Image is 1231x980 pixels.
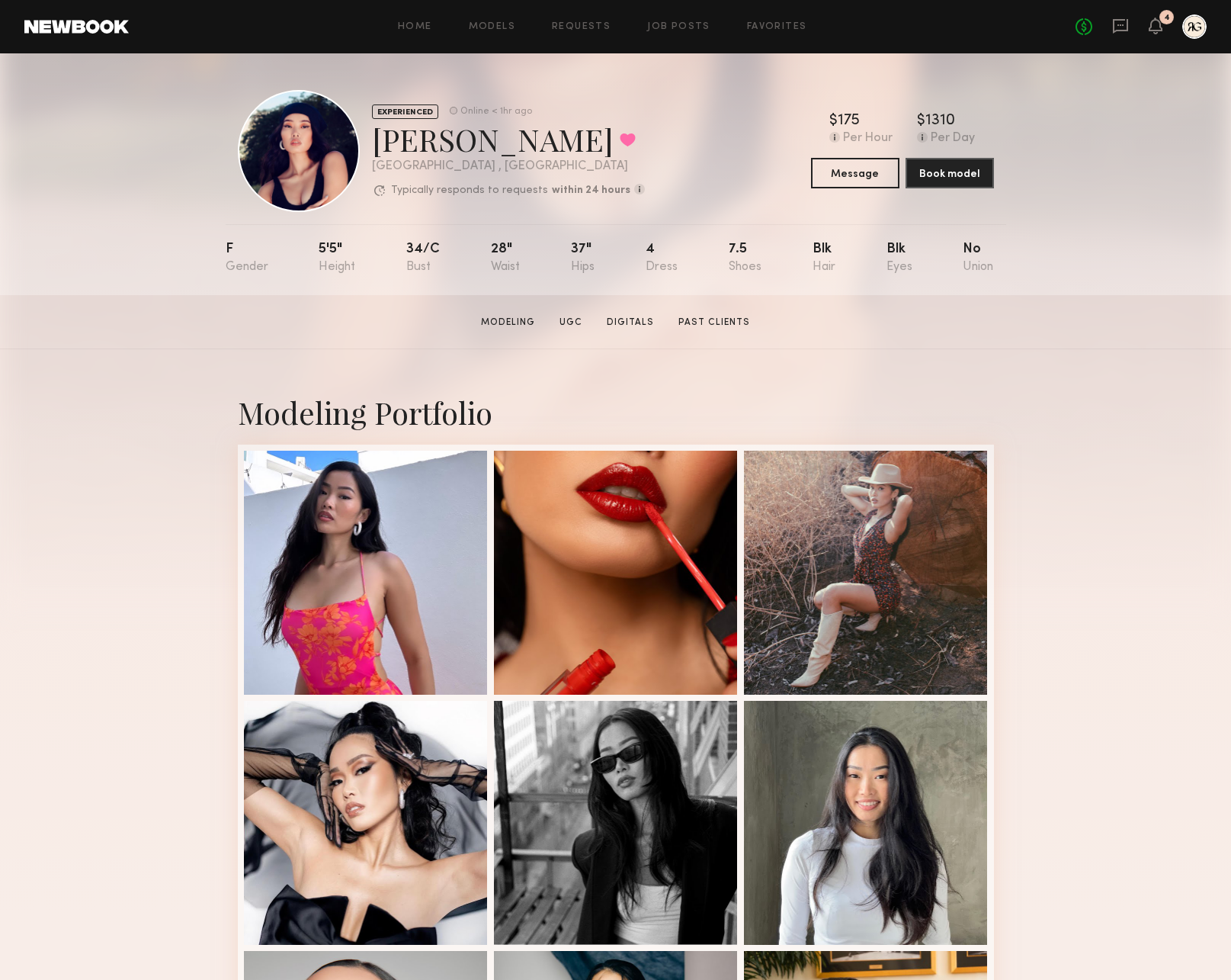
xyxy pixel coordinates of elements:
p: Typically responds to requests [391,185,548,196]
div: Modeling Portfolio [238,392,994,432]
button: Book model [906,158,994,188]
div: 28" [491,243,520,274]
a: UGC [553,316,588,329]
div: $ [917,114,925,129]
div: 5'5" [319,243,355,274]
div: 4 [1164,14,1170,22]
div: Per Day [931,132,975,146]
div: 7.5 [729,243,761,274]
div: Blk [813,243,835,274]
div: $ [829,114,838,129]
a: Past Clients [672,316,756,329]
a: Home [398,22,432,32]
div: [GEOGRAPHIC_DATA] , [GEOGRAPHIC_DATA] [372,160,645,173]
button: Message [811,158,899,188]
b: within 24 hours [552,185,630,196]
div: 4 [646,243,678,274]
div: 34/c [406,243,440,274]
div: 175 [838,114,860,129]
a: Requests [552,22,611,32]
a: Modeling [475,316,541,329]
a: Job Posts [647,22,710,32]
div: [PERSON_NAME] [372,119,645,159]
a: Favorites [747,22,807,32]
a: Models [469,22,515,32]
div: 1310 [925,114,955,129]
div: EXPERIENCED [372,104,438,119]
div: No [963,243,993,274]
div: Per Hour [843,132,893,146]
a: Digitals [601,316,660,329]
div: Blk [886,243,912,274]
div: Online < 1hr ago [460,107,532,117]
div: 37" [571,243,595,274]
div: F [226,243,268,274]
